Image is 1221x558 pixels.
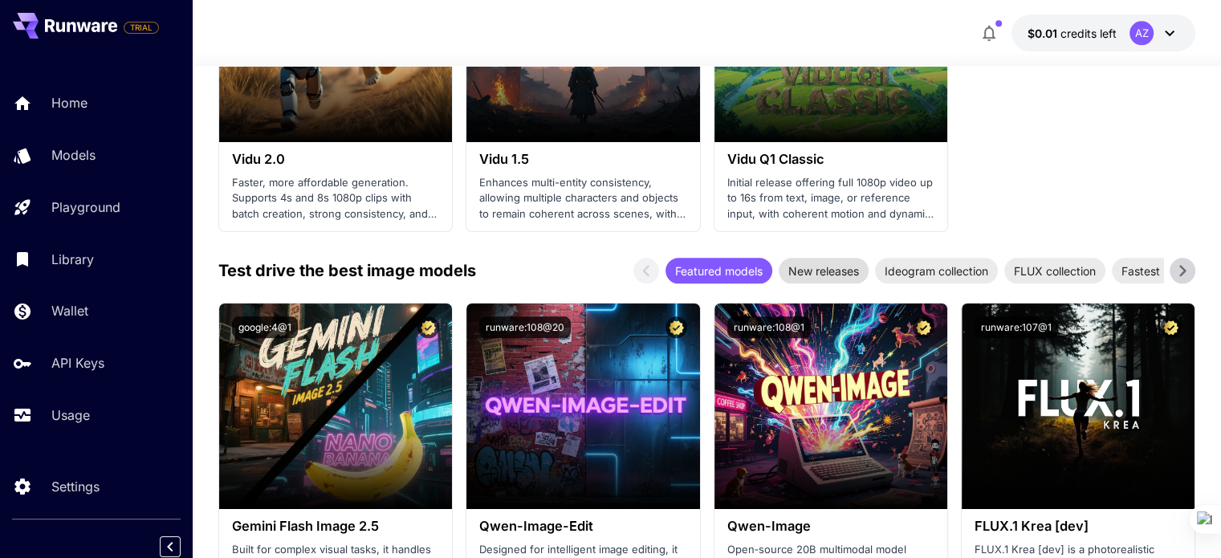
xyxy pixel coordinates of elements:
span: New releases [779,263,869,279]
button: runware:108@1 [727,316,811,338]
div: New releases [779,258,869,283]
span: $0.01 [1028,26,1060,40]
img: alt [466,303,699,509]
p: Initial release offering full 1080p video up to 16s from text, image, or reference input, with co... [727,175,934,222]
div: FLUX collection [1004,258,1105,283]
h3: Qwen-Image-Edit [479,519,686,534]
h3: Vidu 1.5 [479,152,686,167]
p: Faster, more affordable generation. Supports 4s and 8s 1080p clips with batch creation, strong co... [232,175,439,222]
button: Certified Model – Vetted for best performance and includes a commercial license. [417,316,439,338]
button: Certified Model – Vetted for best performance and includes a commercial license. [665,316,687,338]
p: Settings [51,477,100,496]
h3: Qwen-Image [727,519,934,534]
button: google:4@1 [232,316,298,338]
h3: Vidu Q1 Classic [727,152,934,167]
p: Models [51,145,96,165]
img: alt [962,303,1195,509]
p: Playground [51,198,120,217]
button: $0.0071AZ [1011,14,1195,51]
div: Fastest models [1112,258,1211,283]
div: $0.0071 [1028,25,1117,42]
div: Ideogram collection [875,258,998,283]
p: Home [51,93,88,112]
p: API Keys [51,353,104,373]
img: alt [714,303,947,509]
h3: Vidu 2.0 [232,152,439,167]
span: Add your payment card to enable full platform functionality. [124,18,159,37]
p: Wallet [51,301,88,320]
button: runware:108@20 [479,316,571,338]
div: Featured models [665,258,772,283]
span: TRIAL [124,22,158,34]
p: Enhances multi-entity consistency, allowing multiple characters and objects to remain coherent ac... [479,175,686,222]
span: Ideogram collection [875,263,998,279]
div: AZ [1129,21,1154,45]
p: Library [51,250,94,269]
img: alt [219,303,452,509]
button: runware:107@1 [975,316,1058,338]
p: Test drive the best image models [218,259,476,283]
button: Certified Model – Vetted for best performance and includes a commercial license. [1160,316,1182,338]
span: FLUX collection [1004,263,1105,279]
p: Usage [51,405,90,425]
h3: Gemini Flash Image 2.5 [232,519,439,534]
span: Featured models [665,263,772,279]
span: credits left [1060,26,1117,40]
button: Collapse sidebar [160,536,181,557]
span: Fastest models [1112,263,1211,279]
h3: FLUX.1 Krea [dev] [975,519,1182,534]
button: Certified Model – Vetted for best performance and includes a commercial license. [913,316,934,338]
